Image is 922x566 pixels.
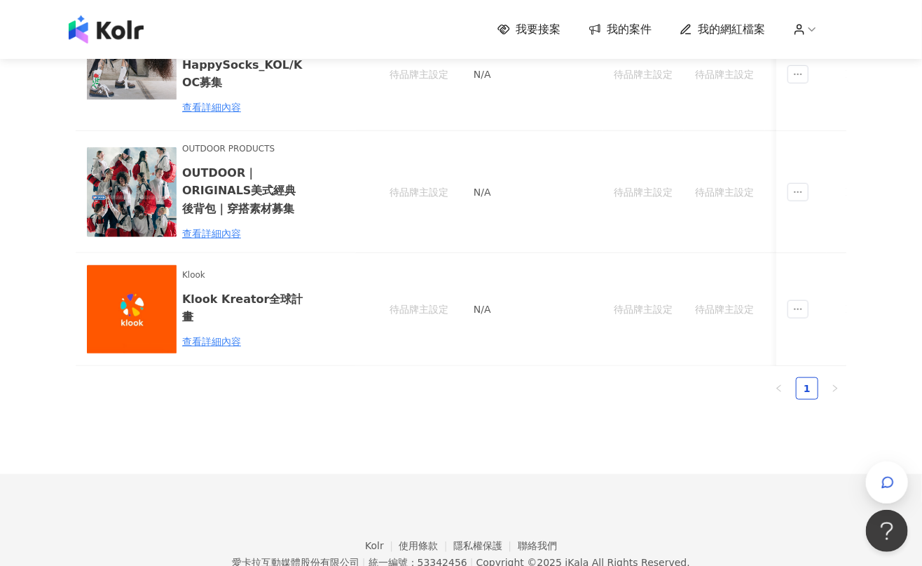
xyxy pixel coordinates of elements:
[365,540,399,551] a: Kolr
[614,67,673,82] div: 待品牌主設定
[831,384,839,393] span: right
[87,29,177,119] img: HappySocks
[698,22,765,37] span: 我的網紅檔案
[768,377,790,400] li: Previous Page
[182,226,305,241] div: 查看詳細內容
[516,22,560,37] span: 我要接案
[614,184,673,200] div: 待品牌主設定
[695,67,754,82] div: 待品牌主設定
[182,290,305,325] h6: Klook Kreator全球計畫
[182,269,305,282] span: Klook
[787,183,809,201] span: ellipsis
[866,510,908,552] iframe: Help Scout Beacon - Open
[182,142,305,156] span: OUTDOOR PRODUCTS
[182,56,305,91] h6: HappySocks_KOL/KOC募集
[474,302,591,317] p: N/A
[824,377,846,400] button: right
[390,302,451,317] div: 待品牌主設定
[796,377,818,400] li: 1
[497,22,560,37] a: 我要接案
[390,67,451,82] div: 待品牌主設定
[787,65,809,83] span: ellipsis
[824,377,846,400] li: Next Page
[87,264,177,354] img: Klook Kreator全球計畫
[182,164,305,217] h6: OUTDOOR｜ORIGINALS美式經典後背包｜穿搭素材募集
[768,377,790,400] button: left
[589,22,652,37] a: 我的案件
[695,184,754,200] div: 待品牌主設定
[87,147,177,237] img: 【OUTDOOR】ORIGINALS美式經典後背包M
[474,67,591,82] p: N/A
[607,22,652,37] span: 我的案件
[797,378,818,399] a: 1
[390,184,451,200] div: 待品牌主設定
[453,540,518,551] a: 隱私權保護
[182,334,305,349] div: 查看詳細內容
[69,15,144,43] img: logo
[787,300,809,318] span: ellipsis
[695,302,754,317] div: 待品牌主設定
[474,184,591,200] p: N/A
[680,22,765,37] a: 我的網紅檔案
[399,540,454,551] a: 使用條款
[614,302,673,317] div: 待品牌主設定
[775,384,783,393] span: left
[518,540,557,551] a: 聯絡我們
[182,100,305,115] div: 查看詳細內容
